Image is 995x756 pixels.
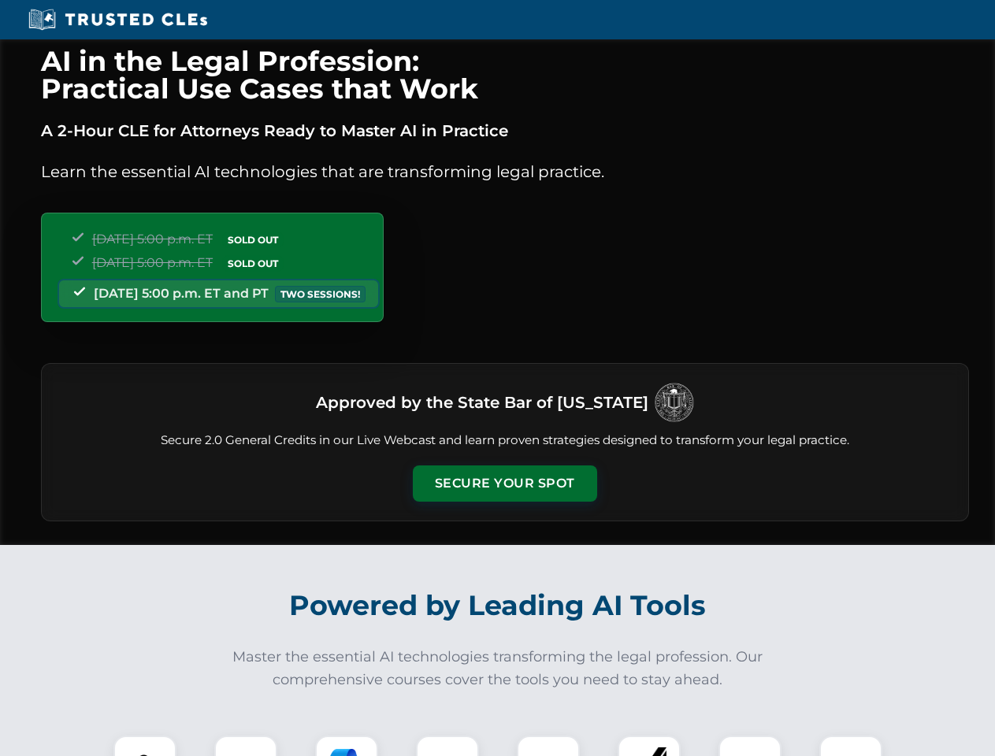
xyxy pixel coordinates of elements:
span: SOLD OUT [222,255,284,272]
p: A 2-Hour CLE for Attorneys Ready to Master AI in Practice [41,118,969,143]
p: Master the essential AI technologies transforming the legal profession. Our comprehensive courses... [222,646,774,691]
button: Secure Your Spot [413,465,597,502]
p: Secure 2.0 General Credits in our Live Webcast and learn proven strategies designed to transform ... [61,432,949,450]
p: Learn the essential AI technologies that are transforming legal practice. [41,159,969,184]
h2: Powered by Leading AI Tools [61,578,934,633]
span: [DATE] 5:00 p.m. ET [92,232,213,246]
img: Logo [655,383,694,422]
h1: AI in the Legal Profession: Practical Use Cases that Work [41,47,969,102]
span: [DATE] 5:00 p.m. ET [92,255,213,270]
span: SOLD OUT [222,232,284,248]
img: Trusted CLEs [24,8,212,31]
h3: Approved by the State Bar of [US_STATE] [316,388,648,417]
